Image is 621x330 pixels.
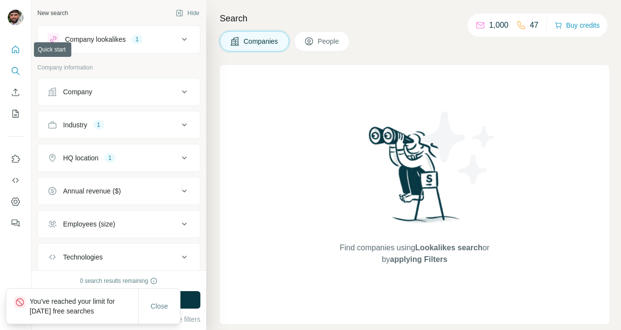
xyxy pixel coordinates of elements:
button: HQ location1 [38,146,200,170]
span: applying Filters [390,255,447,263]
div: Employees (size) [63,219,115,229]
button: Employees (size) [38,212,200,236]
span: Find companies using or by [337,242,492,265]
button: Buy credits [555,18,600,32]
div: New search [37,9,68,17]
button: Enrich CSV [8,84,23,101]
button: Search [8,62,23,80]
div: HQ location [63,153,98,163]
button: Annual revenue ($) [38,179,200,203]
button: Dashboard [8,193,23,210]
button: Company lookalikes1 [38,28,200,51]
img: Surfe Illustration - Woman searching with binoculars [364,124,465,232]
div: Company [63,87,92,97]
span: Close [151,301,168,311]
button: Hide [169,6,206,20]
p: 47 [530,19,539,31]
div: Industry [63,120,87,130]
button: Use Surfe on LinkedIn [8,150,23,168]
button: Technologies [38,245,200,269]
button: Industry1 [38,113,200,137]
button: Feedback [8,214,23,232]
button: Close [144,297,175,315]
img: Surfe Illustration - Stars [415,104,502,191]
button: My lists [8,105,23,122]
div: Company lookalikes [65,35,126,44]
span: Companies [244,36,279,46]
div: 0 search results remaining [80,277,158,285]
button: Quick start [8,41,23,58]
button: Company [38,80,200,104]
div: 1 [104,154,115,162]
span: Lookalikes search [415,243,483,252]
div: 1 [131,35,143,44]
p: 1,000 [489,19,508,31]
p: Company information [37,63,200,72]
div: Annual revenue ($) [63,186,121,196]
img: Avatar [8,10,23,25]
span: People [318,36,340,46]
div: 1 [93,121,104,129]
button: Use Surfe API [8,172,23,189]
div: Technologies [63,252,103,262]
h4: Search [220,12,609,25]
p: You've reached your limit for [DATE] free searches [30,296,138,316]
